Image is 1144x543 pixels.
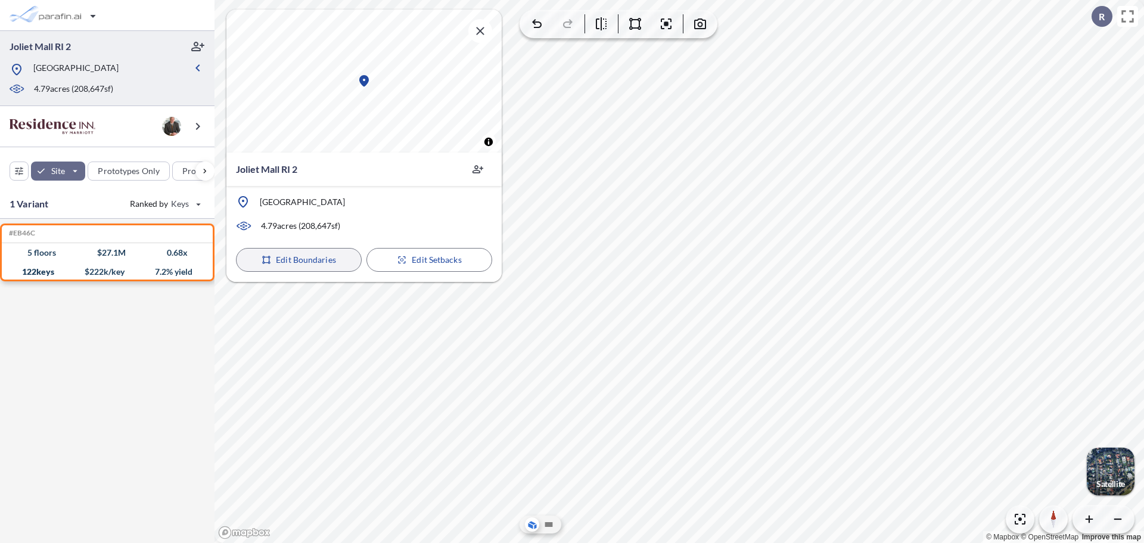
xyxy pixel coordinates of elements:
button: Site [31,162,85,181]
a: OpenStreetMap [1021,533,1078,541]
div: Map marker [357,74,371,88]
p: Program [182,165,216,177]
p: 4.79 acres ( 208,647 sf) [261,220,340,232]
a: Improve this map [1082,533,1141,541]
p: Satellite [1096,479,1125,489]
p: 4.79 acres ( 208,647 sf) [34,83,113,96]
p: Prototypes Only [98,165,160,177]
a: Mapbox homepage [218,526,271,539]
span: Keys [171,198,189,210]
img: user logo [162,117,181,136]
p: 1 Variant [10,197,48,211]
img: Switcher Image [1087,448,1134,495]
p: Joliet Mall RI 2 [236,162,297,176]
button: Aerial View [525,517,539,532]
img: BrandImage [10,119,95,134]
h5: #EB46C [7,229,35,237]
p: R [1099,11,1105,22]
p: [GEOGRAPHIC_DATA] [33,62,119,77]
button: Program [172,162,237,181]
p: Site [51,165,65,177]
a: Mapbox [986,533,1019,541]
button: Switcher ImageSatellite [1087,448,1134,495]
p: Edit Boundaries [276,254,336,266]
button: Edit Setbacks [366,248,492,272]
button: Edit Boundaries [236,248,362,272]
button: Toggle attribution [481,135,496,149]
button: Ranked by Keys [120,194,209,213]
button: Prototypes Only [88,162,170,181]
canvas: Map [226,10,502,153]
p: [GEOGRAPHIC_DATA] [260,196,345,208]
p: Joliet Mall RI 2 [10,40,71,53]
p: Edit Setbacks [412,254,461,266]
button: Site Plan [542,517,556,532]
span: Toggle attribution [485,135,492,148]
